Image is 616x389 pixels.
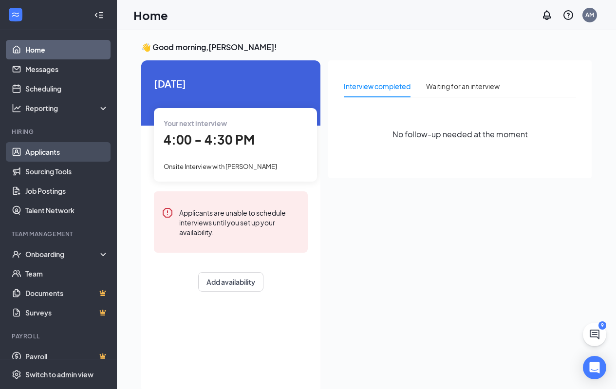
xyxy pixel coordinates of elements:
div: Onboarding [25,249,100,259]
div: AM [585,11,594,19]
button: ChatActive [583,323,606,346]
svg: WorkstreamLogo [11,10,20,19]
a: PayrollCrown [25,347,109,366]
div: 9 [598,321,606,330]
svg: Analysis [12,103,21,113]
span: Your next interview [164,119,227,128]
button: Add availability [198,272,263,292]
svg: UserCheck [12,249,21,259]
span: Onsite Interview with [PERSON_NAME] [164,163,277,170]
svg: Error [162,207,173,219]
svg: Settings [12,370,21,379]
div: Open Intercom Messenger [583,356,606,379]
a: SurveysCrown [25,303,109,322]
a: Home [25,40,109,59]
a: Sourcing Tools [25,162,109,181]
a: Job Postings [25,181,109,201]
span: [DATE] [154,76,308,91]
a: Talent Network [25,201,109,220]
h3: 👋 Good morning, [PERSON_NAME] ! [141,42,592,53]
a: Messages [25,59,109,79]
div: Team Management [12,230,107,238]
div: Applicants are unable to schedule interviews until you set up your availability. [179,207,300,237]
a: Team [25,264,109,283]
svg: QuestionInfo [562,9,574,21]
a: DocumentsCrown [25,283,109,303]
svg: ChatActive [589,329,600,340]
div: Payroll [12,332,107,340]
svg: Collapse [94,10,104,20]
div: Hiring [12,128,107,136]
div: Reporting [25,103,109,113]
span: 4:00 - 4:30 PM [164,131,255,148]
a: Applicants [25,142,109,162]
svg: Notifications [541,9,553,21]
div: Switch to admin view [25,370,93,379]
div: Waiting for an interview [426,81,500,92]
span: No follow-up needed at the moment [392,128,528,140]
a: Scheduling [25,79,109,98]
h1: Home [133,7,168,23]
div: Interview completed [344,81,411,92]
